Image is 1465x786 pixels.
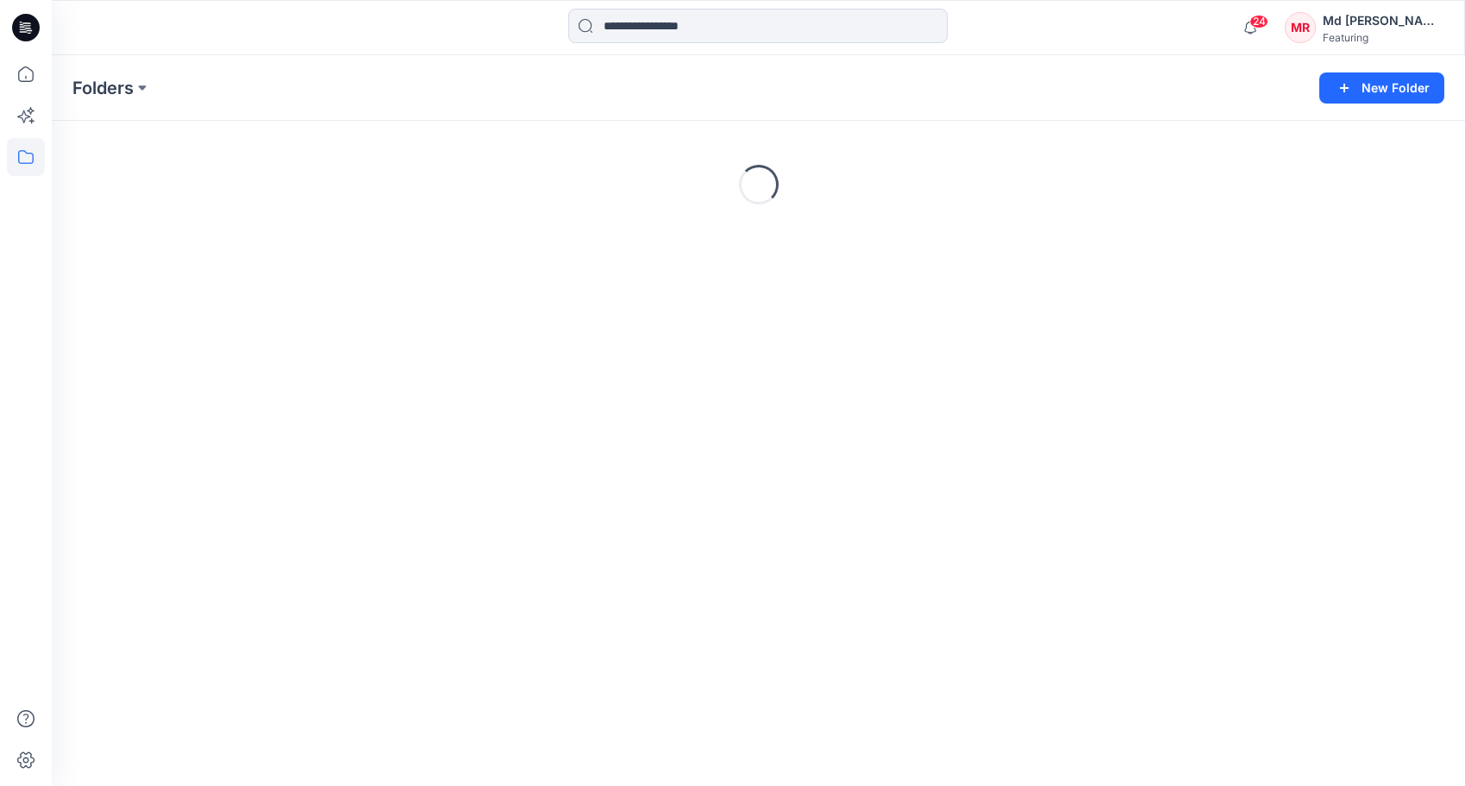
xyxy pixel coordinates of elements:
[1323,31,1443,44] div: Featuring
[1285,12,1316,43] div: MR
[72,76,134,100] a: Folders
[1249,15,1268,28] span: 24
[1319,72,1444,104] button: New Folder
[1323,10,1443,31] div: Md [PERSON_NAME][DEMOGRAPHIC_DATA]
